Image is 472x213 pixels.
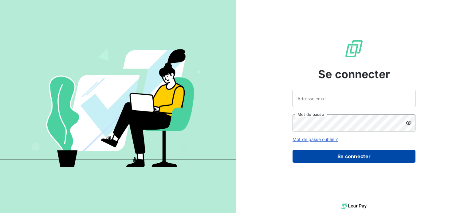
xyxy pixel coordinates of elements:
button: Se connecter [293,150,415,163]
img: logo [341,201,367,211]
a: Mot de passe oublié ? [293,137,338,142]
span: Se connecter [318,66,390,82]
input: placeholder [293,90,415,107]
img: Logo LeanPay [344,39,364,59]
